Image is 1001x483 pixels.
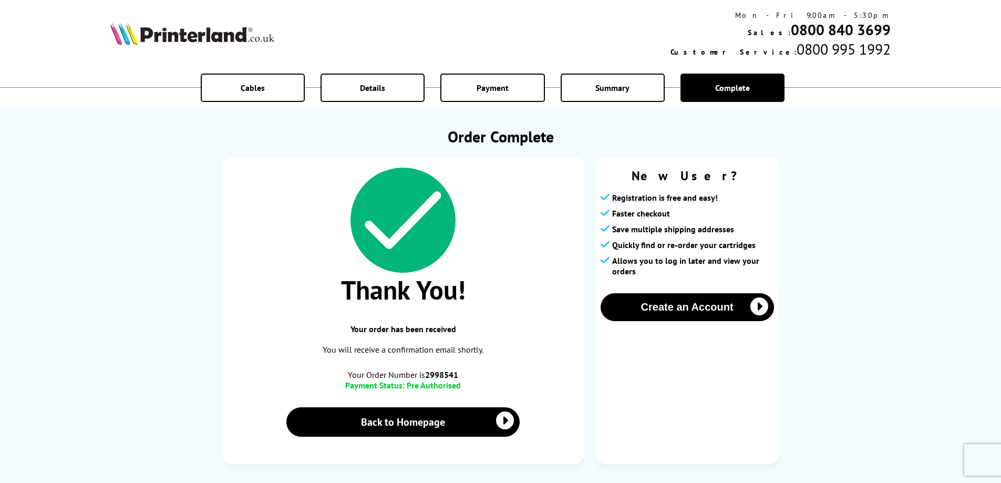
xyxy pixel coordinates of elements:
span: Payment [477,83,509,93]
span: Your order has been received [233,324,574,334]
img: Printerland Logo [110,22,274,45]
button: Create an Account [601,293,774,321]
b: 2998541 [425,369,458,380]
span: Quickly find or re-order your cartridges [612,240,756,250]
span: Cables [241,83,265,93]
span: Sales: [748,28,791,37]
a: 0800 840 3699 [791,20,891,39]
span: Details [360,83,385,93]
span: Complete [715,83,750,93]
span: Customer Service: [670,47,797,57]
span: Pre Authorised [407,380,461,390]
span: Allows you to log in later and view your orders [612,255,774,276]
h1: Order Complete [222,126,779,147]
span: 0800 995 1992 [797,39,891,59]
span: New User? [601,168,774,184]
span: Faster checkout [612,208,670,219]
span: Your Order Number is [233,369,574,380]
span: Registration is free and easy! [612,192,718,203]
span: Payment Status: [345,380,405,390]
a: Back to Homepage [286,407,520,437]
p: You will receive a confirmation email shortly. [233,343,574,357]
span: Save multiple shipping addresses [612,224,734,234]
span: Summary [595,83,630,93]
span: Thank You! [233,273,574,307]
div: Mon - Fri 9:00am - 5:30pm [670,11,891,20]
